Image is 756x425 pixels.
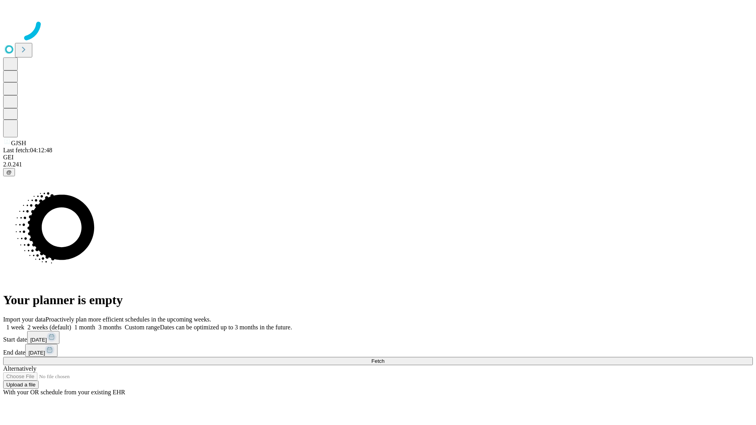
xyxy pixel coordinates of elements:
[3,389,125,395] span: With your OR schedule from your existing EHR
[25,344,57,357] button: [DATE]
[3,357,753,365] button: Fetch
[3,381,39,389] button: Upload a file
[125,324,160,331] span: Custom range
[46,316,211,323] span: Proactively plan more efficient schedules in the upcoming weeks.
[3,344,753,357] div: End date
[371,358,384,364] span: Fetch
[28,350,45,356] span: [DATE]
[3,316,46,323] span: Import your data
[74,324,95,331] span: 1 month
[11,140,26,146] span: GJSH
[28,324,71,331] span: 2 weeks (default)
[160,324,292,331] span: Dates can be optimized up to 3 months in the future.
[3,293,753,307] h1: Your planner is empty
[3,168,15,176] button: @
[98,324,122,331] span: 3 months
[3,161,753,168] div: 2.0.241
[3,365,36,372] span: Alternatively
[6,324,24,331] span: 1 week
[27,331,59,344] button: [DATE]
[6,169,12,175] span: @
[3,331,753,344] div: Start date
[3,147,52,153] span: Last fetch: 04:12:48
[30,337,47,343] span: [DATE]
[3,154,753,161] div: GEI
